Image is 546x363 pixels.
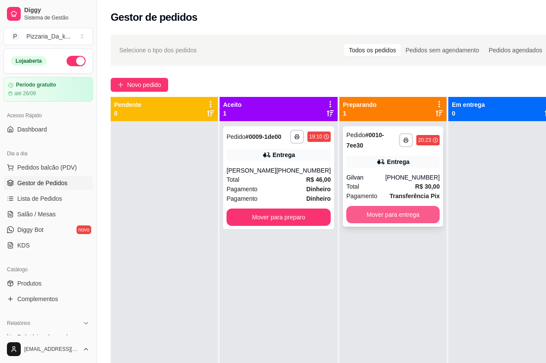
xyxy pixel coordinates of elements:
strong: Dinheiro [306,186,331,193]
a: Relatórios de vendas [3,330,93,344]
span: Pedidos balcão (PDV) [17,163,77,172]
p: Em entrega [452,100,485,109]
span: Pagamento [227,184,258,194]
p: 0 [114,109,141,118]
a: Gestor de Pedidos [3,176,93,190]
div: Entrega [387,157,409,166]
span: Pagamento [227,194,258,203]
span: Total [227,175,239,184]
a: Diggy Botnovo [3,223,93,237]
p: 1 [223,109,242,118]
h2: Gestor de pedidos [111,10,198,24]
span: Complementos [17,295,58,303]
a: KDS [3,238,93,252]
span: [EMAIL_ADDRESS][DOMAIN_NAME] [24,346,79,353]
span: Dashboard [17,125,47,134]
div: 19:10 [309,133,322,140]
p: 1 [343,109,377,118]
button: Novo pedido [111,78,168,92]
div: Acesso Rápido [3,109,93,122]
span: plus [118,82,124,88]
span: Lista de Pedidos [17,194,62,203]
div: Entrega [273,151,295,159]
a: Dashboard [3,122,93,136]
span: Diggy Bot [17,225,44,234]
article: Período gratuito [16,82,56,88]
a: Produtos [3,276,93,290]
span: Relatórios [7,320,30,327]
span: Relatórios de vendas [17,333,74,341]
a: Salão / Mesas [3,207,93,221]
div: Gilvan [346,173,385,182]
span: Diggy [24,6,89,14]
a: Período gratuitoaté 26/09 [3,77,93,102]
span: KDS [17,241,30,250]
button: Mover para preparo [227,209,331,226]
strong: # 0010-7ee30 [346,132,384,149]
div: [PERSON_NAME] [227,166,276,175]
a: Complementos [3,292,93,306]
div: [PHONE_NUMBER] [385,173,440,182]
button: Mover para entrega [346,206,440,223]
span: Novo pedido [127,80,161,90]
strong: R$ 46,00 [306,176,331,183]
button: Alterar Status [67,56,86,66]
span: Pedido [346,132,365,138]
strong: R$ 30,00 [415,183,440,190]
div: Pedidos sem agendamento [401,44,484,56]
span: Pagamento [346,191,377,201]
span: Selecione o tipo dos pedidos [119,45,197,55]
span: P [11,32,19,41]
span: Total [346,182,359,191]
a: Lista de Pedidos [3,192,93,206]
div: [PHONE_NUMBER] [276,166,331,175]
div: 20:23 [418,137,431,144]
strong: Dinheiro [306,195,331,202]
span: Pedido [227,133,246,140]
button: Select a team [3,28,93,45]
div: Dia a dia [3,147,93,161]
div: Catálogo [3,263,93,276]
p: Preparando [343,100,377,109]
span: Produtos [17,279,42,288]
a: DiggySistema de Gestão [3,3,93,24]
span: Salão / Mesas [17,210,56,218]
p: Pendente [114,100,141,109]
strong: Transferência Pix [390,193,440,199]
span: Gestor de Pedidos [17,179,67,187]
p: Aceito [223,100,242,109]
article: até 26/09 [14,90,36,97]
div: Todos os pedidos [344,44,401,56]
button: Pedidos balcão (PDV) [3,161,93,174]
p: 0 [452,109,485,118]
span: Sistema de Gestão [24,14,89,21]
button: [EMAIL_ADDRESS][DOMAIN_NAME] [3,339,93,360]
div: Pizzaria_Da_k ... [26,32,70,41]
div: Loja aberta [11,56,47,66]
strong: # 0009-1de00 [246,133,281,140]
